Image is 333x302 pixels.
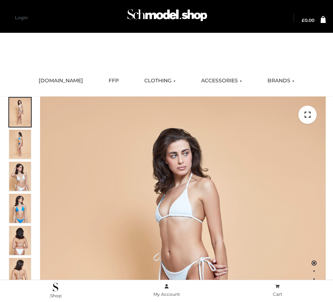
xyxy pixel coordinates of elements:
[196,73,247,89] a: ACCESSORIES
[9,130,31,159] img: ArielClassicBikiniTop_CloudNine_AzureSky_OW114ECO_2-scaled.jpg
[49,293,62,298] span: .Shop
[222,282,333,299] a: Cart
[125,4,209,30] img: Schmodel Admin 964
[33,73,89,89] a: [DOMAIN_NAME]
[9,194,31,223] img: ArielClassicBikiniTop_CloudNine_AzureSky_OW114ECO_4-scaled.jpg
[15,15,28,20] a: Login
[111,282,222,299] a: My Account
[302,18,314,23] a: £0.00
[9,226,31,255] img: ArielClassicBikiniTop_CloudNine_AzureSky_OW114ECO_7-scaled.jpg
[153,291,180,297] span: My Account
[302,17,305,23] span: £
[9,162,31,191] img: ArielClassicBikiniTop_CloudNine_AzureSky_OW114ECO_3-scaled.jpg
[139,73,181,89] a: CLOTHING
[53,283,58,291] img: .Shop
[262,73,300,89] a: BRANDS
[302,17,314,23] bdi: 0.00
[124,6,209,30] a: Schmodel Admin 964
[9,98,31,127] img: ArielClassicBikiniTop_CloudNine_AzureSky_OW114ECO_1-scaled.jpg
[9,258,31,287] img: ArielClassicBikiniTop_CloudNine_AzureSky_OW114ECO_8-scaled.jpg
[273,291,282,297] span: Cart
[103,73,124,89] a: FFP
